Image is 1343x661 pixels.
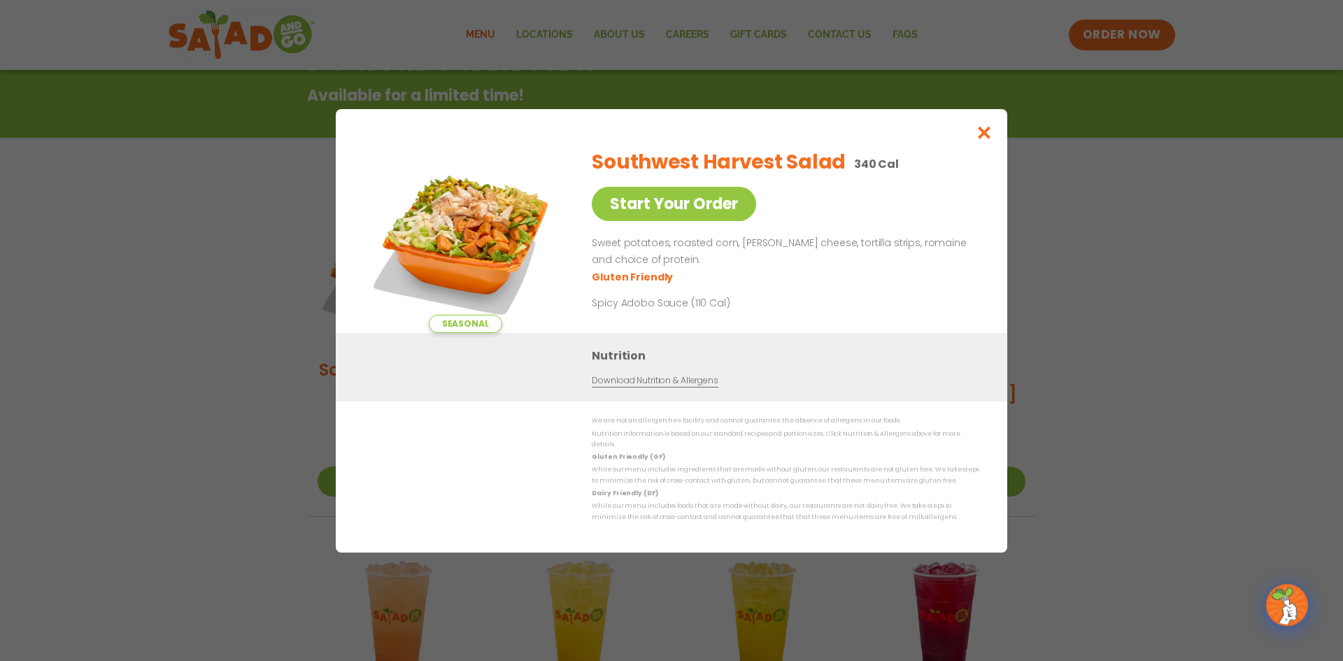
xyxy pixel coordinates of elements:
[592,464,979,486] p: While our menu includes ingredients that are made without gluten, our restaurants are not gluten ...
[1267,585,1307,625] img: wpChatIcon
[962,109,1007,156] button: Close modal
[592,347,986,364] h3: Nutrition
[854,155,899,173] p: 340 Cal
[592,148,846,177] h2: Southwest Harvest Salad
[429,315,502,333] span: Seasonal
[592,489,658,497] strong: Dairy Friendly (DF)
[592,295,851,310] p: Spicy Adobo Sauce (110 Cal)
[592,269,675,284] li: Gluten Friendly
[592,415,979,426] p: We are not an allergen free facility and cannot guarantee the absence of allergens in our foods.
[592,187,756,221] a: Start Your Order
[592,235,974,269] p: Sweet potatoes, roasted corn, [PERSON_NAME] cheese, tortilla strips, romaine and choice of protein.
[592,453,665,461] strong: Gluten Friendly (GF)
[592,428,979,450] p: Nutrition information is based on our standard recipes and portion sizes. Click Nutrition & Aller...
[592,501,979,523] p: While our menu includes foods that are made without dairy, our restaurants are not dairy free. We...
[367,137,563,333] img: Featured product photo for Southwest Harvest Salad
[592,374,718,388] a: Download Nutrition & Allergens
